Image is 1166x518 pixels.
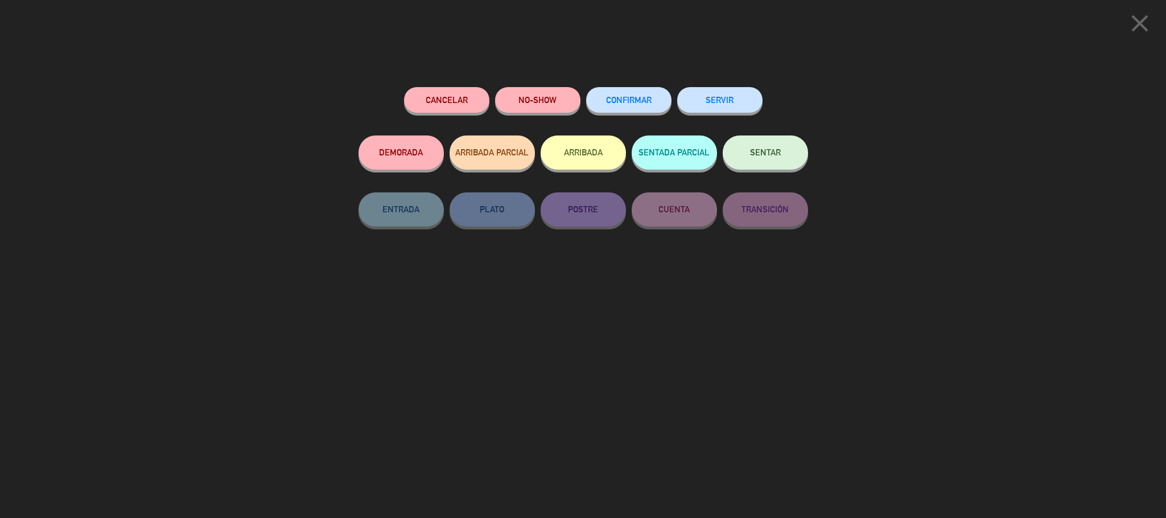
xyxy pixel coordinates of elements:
[606,95,652,105] span: CONFIRMAR
[450,192,535,227] button: PLATO
[359,192,444,227] button: ENTRADA
[632,135,717,170] button: SENTADA PARCIAL
[541,135,626,170] button: ARRIBADA
[586,87,671,113] button: CONFIRMAR
[677,87,763,113] button: SERVIR
[1122,9,1157,42] button: close
[359,135,444,170] button: DEMORADA
[723,192,808,227] button: TRANSICIÓN
[404,87,489,113] button: Cancelar
[632,192,717,227] button: CUENTA
[495,87,580,113] button: NO-SHOW
[455,147,529,157] span: ARRIBADA PARCIAL
[723,135,808,170] button: SENTAR
[541,192,626,227] button: POSTRE
[1126,9,1154,38] i: close
[750,147,781,157] span: SENTAR
[450,135,535,170] button: ARRIBADA PARCIAL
